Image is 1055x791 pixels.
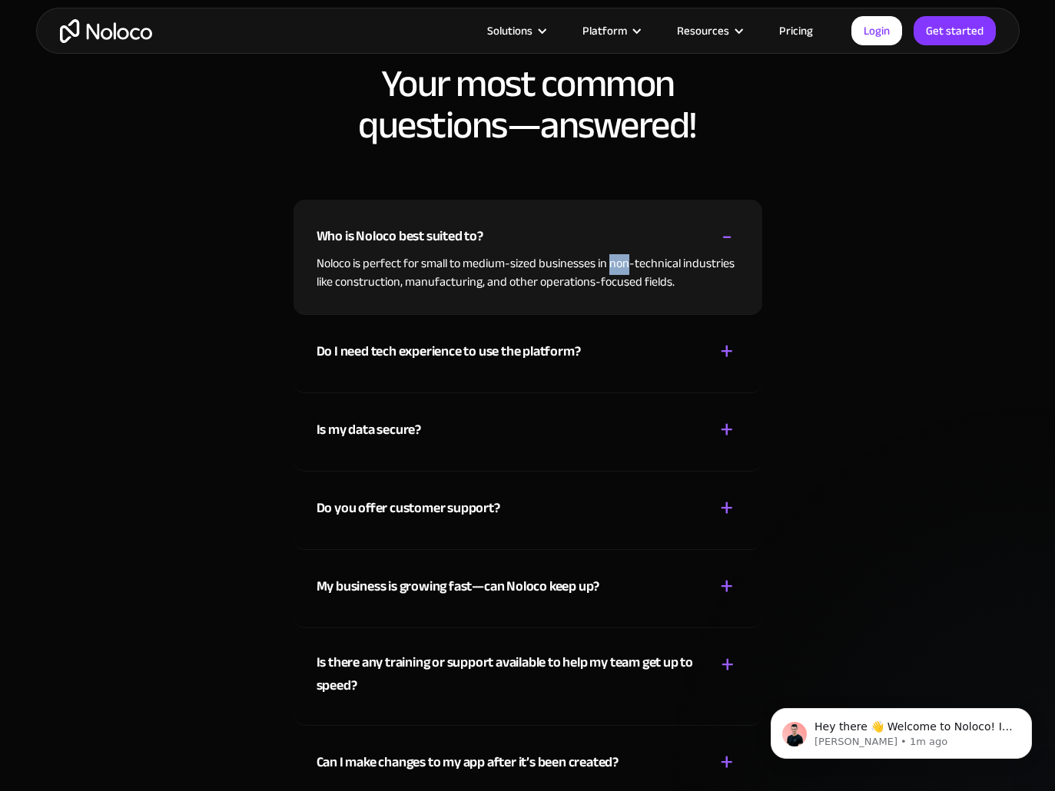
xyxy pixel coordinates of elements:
[317,751,619,774] div: Can I make changes to my app after it’s been created?
[720,338,734,365] div: +
[720,749,734,776] div: +
[677,21,729,41] div: Resources
[851,16,902,45] a: Login
[317,651,698,697] div: Is there any training or support available to help my team get up to speed?
[721,651,735,678] div: +
[317,254,739,291] p: Noloco is perfect for small to medium-sized businesses in non-technical industries like construct...
[317,225,483,248] div: Who is Noloco best suited to?
[720,416,734,443] div: +
[60,19,152,43] a: home
[317,497,500,520] div: Do you offer customer support?
[760,21,832,41] a: Pricing
[468,21,563,41] div: Solutions
[914,16,996,45] a: Get started
[748,676,1055,783] iframe: Intercom notifications message
[720,495,734,521] div: +
[563,21,658,41] div: Platform
[582,21,627,41] div: Platform
[317,575,600,598] div: My business is growing fast—can Noloco keep up?
[487,21,532,41] div: Solutions
[722,223,732,250] div: -
[317,419,421,442] div: Is my data secure?
[658,21,760,41] div: Resources
[317,340,581,363] div: Do I need tech experience to use the platform?
[720,573,734,600] div: +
